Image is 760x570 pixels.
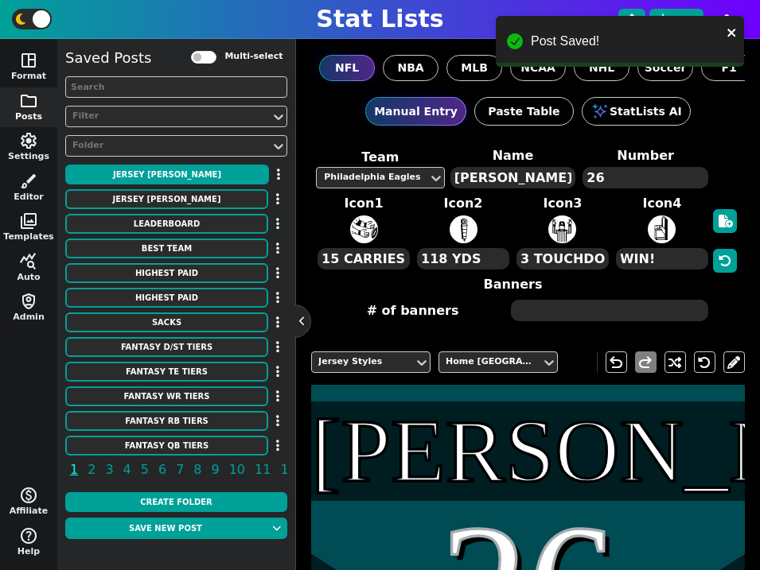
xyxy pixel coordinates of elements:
span: 11 [252,459,273,479]
button: undo [606,351,627,373]
div: Home [GEOGRAPHIC_DATA] [446,355,535,369]
label: Name [449,146,578,165]
button: HIGHEST PAID [65,288,268,308]
button: fantasy qb tiers [65,436,268,456]
span: 5 [138,459,151,479]
textarea: WIN! [616,248,708,269]
button: fantasy TE tiers [65,362,268,382]
span: 8 [191,459,204,479]
span: NBA [397,60,423,76]
label: Icon 1 [316,194,411,213]
div: Post Saved! [531,32,722,51]
button: SACKS [65,312,268,332]
button: Jersey [PERSON_NAME] [65,189,268,209]
label: Icon 2 [415,194,511,213]
span: query_stats [19,252,38,271]
h5: Saved Posts [65,49,151,67]
button: fantasy WR tiers [65,386,268,406]
span: 10 [227,459,247,479]
label: Multi-select [224,50,283,64]
span: help [19,526,38,545]
span: undo [606,353,626,372]
textarea: 15 CARRIES [318,248,410,269]
h1: Stat Lists [316,5,443,33]
span: brush [19,172,38,191]
button: Paste Table [474,97,574,126]
span: 1 [68,459,80,479]
div: Philadelphia Eagles [323,171,422,184]
button: Create Folder [65,492,287,512]
button: redo [635,351,657,373]
label: Icon 3 [515,194,610,213]
label: Number [581,146,710,165]
span: photo_library [19,211,38,231]
span: 12 [278,459,298,479]
textarea: 3 TOUCHDOWNS [516,248,609,269]
span: shield_person [19,292,38,311]
input: Search [65,76,287,98]
button: Jersey [PERSON_NAME] [65,165,269,184]
div: Filter [72,110,264,123]
span: 7 [173,459,186,479]
span: space_dashboard [19,51,38,70]
label: Icon 4 [614,194,710,213]
span: 6 [156,459,169,479]
span: folder [19,91,38,111]
button: Leaderboard [65,214,268,234]
label: # of banners [316,298,509,323]
div: [PERSON_NAME] [311,406,745,495]
span: 2 [85,459,98,479]
span: NFL [335,60,359,76]
span: MLB [461,60,488,76]
span: redo [636,353,655,372]
button: Best Team [65,238,268,258]
textarea: 118 YDS [417,248,509,269]
div: Folder [72,139,264,153]
button: Save new post [65,518,266,539]
button: StatLists AI [582,97,691,126]
div: Jersey Styles [318,355,407,369]
textarea: [PERSON_NAME] [450,167,576,188]
button: HIGHEST PAID [65,263,268,283]
label: Team [316,148,445,167]
textarea: 26 [583,167,708,188]
span: monetization_on [19,486,38,505]
button: Manual Entry [365,97,466,126]
button: fantasy Rb tiers [65,411,268,431]
span: 4 [121,459,134,479]
label: Banners [316,275,710,294]
span: 9 [209,459,222,479]
span: settings [19,131,38,150]
button: fantasy D/ST tiers [65,337,268,357]
span: 3 [103,459,115,479]
button: close [727,22,738,41]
